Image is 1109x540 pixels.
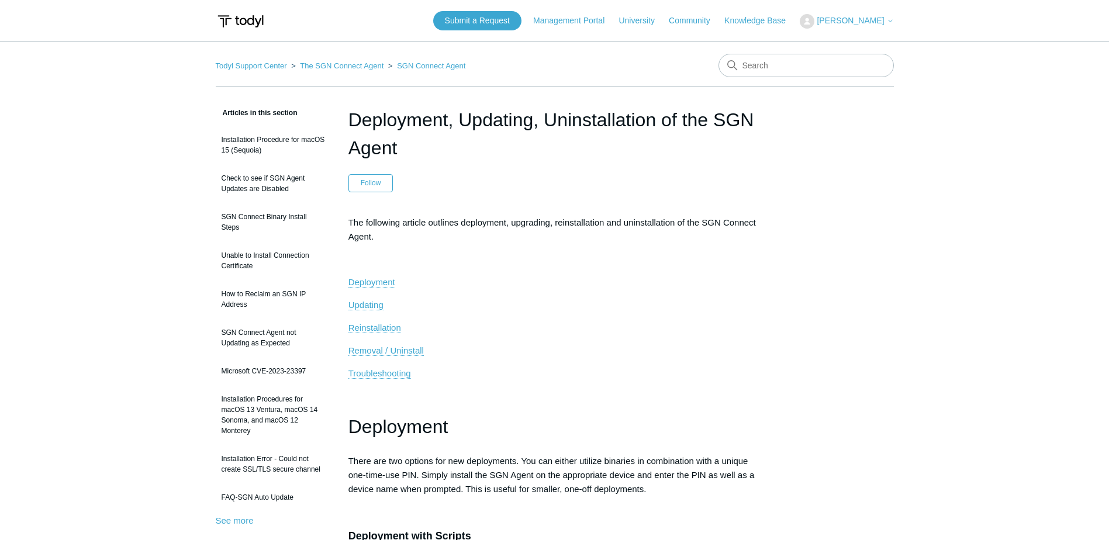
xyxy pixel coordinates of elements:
[669,15,722,27] a: Community
[348,416,448,437] span: Deployment
[348,456,755,494] span: There are two options for new deployments. You can either utilize binaries in combination with a ...
[718,54,894,77] input: Search
[348,106,761,162] h1: Deployment, Updating, Uninstallation of the SGN Agent
[216,167,331,200] a: Check to see if SGN Agent Updates are Disabled
[289,61,386,70] li: The SGN Connect Agent
[348,300,384,310] a: Updating
[533,15,616,27] a: Management Portal
[386,61,465,70] li: SGN Connect Agent
[348,345,424,355] span: Removal / Uninstall
[216,448,331,480] a: Installation Error - Could not create SSL/TLS secure channel
[216,486,331,508] a: FAQ-SGN Auto Update
[817,16,884,25] span: [PERSON_NAME]
[724,15,797,27] a: Knowledge Base
[800,14,893,29] button: [PERSON_NAME]
[348,368,411,378] span: Troubleshooting
[348,345,424,356] a: Removal / Uninstall
[216,61,287,70] a: Todyl Support Center
[216,61,289,70] li: Todyl Support Center
[619,15,666,27] a: University
[216,515,254,525] a: See more
[348,323,401,333] a: Reinstallation
[348,217,756,241] span: The following article outlines deployment, upgrading, reinstallation and uninstallation of the SG...
[348,277,395,288] a: Deployment
[216,244,331,277] a: Unable to Install Connection Certificate
[216,129,331,161] a: Installation Procedure for macOS 15 (Sequoia)
[216,206,331,238] a: SGN Connect Binary Install Steps
[216,11,265,32] img: Todyl Support Center Help Center home page
[216,360,331,382] a: Microsoft CVE-2023-23397
[348,277,395,287] span: Deployment
[216,388,331,442] a: Installation Procedures for macOS 13 Ventura, macOS 14 Sonoma, and macOS 12 Monterey
[397,61,465,70] a: SGN Connect Agent
[216,109,298,117] span: Articles in this section
[300,61,384,70] a: The SGN Connect Agent
[348,174,393,192] button: Follow Article
[216,321,331,354] a: SGN Connect Agent not Updating as Expected
[216,283,331,316] a: How to Reclaim an SGN IP Address
[348,368,411,379] a: Troubleshooting
[433,11,521,30] a: Submit a Request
